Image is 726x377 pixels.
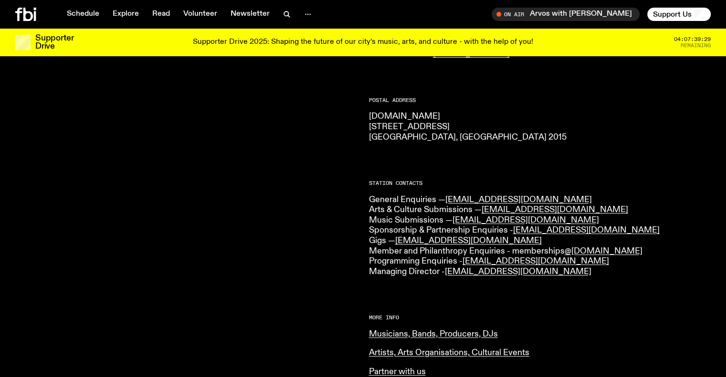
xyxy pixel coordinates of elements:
h3: Supporter Drive [35,34,74,51]
a: Volunteer [178,8,223,21]
h2: Postal Address [369,98,711,103]
button: Support Us [647,8,711,21]
p: Supporter Drive 2025: Shaping the future of our city’s music, arts, and culture - with the help o... [193,38,533,47]
a: @[DOMAIN_NAME] [565,247,642,255]
a: Schedule [61,8,105,21]
a: Newsletter [225,8,275,21]
a: [EMAIL_ADDRESS][DOMAIN_NAME] [452,216,599,224]
a: [EMAIL_ADDRESS][DOMAIN_NAME] [445,195,592,204]
p: General Enquiries — Arts & Culture Submissions — Music Submissions — Sponsorship & Partnership En... [369,195,711,277]
a: Partner with us [369,367,426,376]
a: [EMAIL_ADDRESS][DOMAIN_NAME] [463,257,609,265]
p: [DOMAIN_NAME] [STREET_ADDRESS] [GEOGRAPHIC_DATA], [GEOGRAPHIC_DATA] 2015 [369,112,711,143]
a: Read [147,8,176,21]
a: [EMAIL_ADDRESS][DOMAIN_NAME] [445,267,591,276]
h2: Station Contacts [369,181,711,186]
a: [EMAIL_ADDRESS][DOMAIN_NAME] [482,205,628,214]
h2: More Info [369,315,711,320]
span: Remaining [681,43,711,48]
a: Musicians, Bands, Producers, DJs [369,330,498,338]
span: Support Us [653,10,692,19]
span: 04:07:39:29 [674,37,711,42]
a: Artists, Arts Organisations, Cultural Events [369,348,529,357]
button: On AirArvos with [PERSON_NAME] [492,8,640,21]
a: [EMAIL_ADDRESS][DOMAIN_NAME] [513,226,660,234]
a: [EMAIL_ADDRESS][DOMAIN_NAME] [395,236,542,245]
a: Explore [107,8,145,21]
